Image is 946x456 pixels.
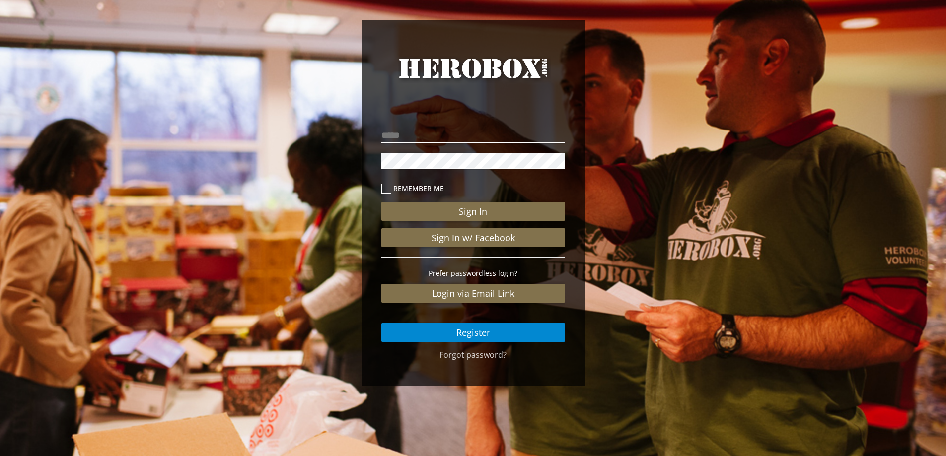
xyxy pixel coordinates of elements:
p: Prefer passwordless login? [381,267,565,279]
a: Login via Email Link [381,284,565,303]
a: Sign In w/ Facebook [381,228,565,247]
label: Remember me [381,183,565,194]
button: Sign In [381,202,565,221]
a: Forgot password? [439,349,507,360]
a: Register [381,323,565,342]
a: HeroBox [381,55,565,100]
